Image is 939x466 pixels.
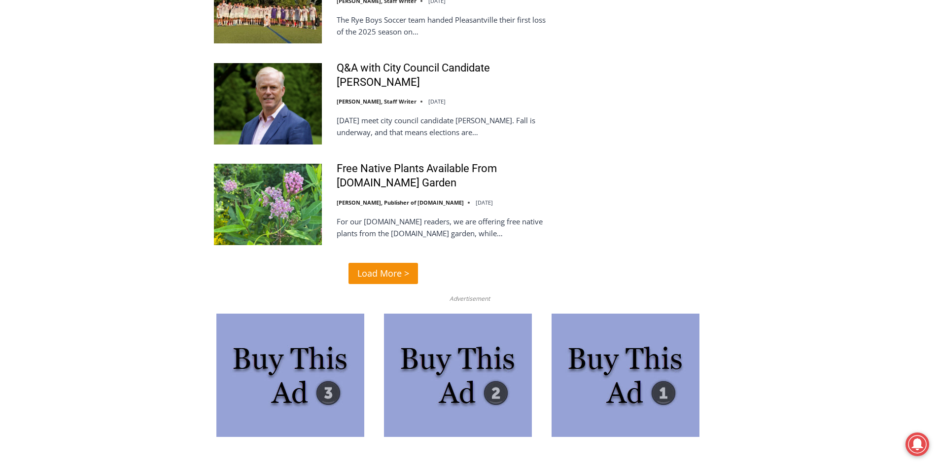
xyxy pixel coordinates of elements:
[0,98,147,123] a: [PERSON_NAME] Read Sanctuary Fall Fest: [DATE]
[337,215,553,239] p: For our [DOMAIN_NAME] readers, we are offering free native plants from the [DOMAIN_NAME] garden, ...
[476,199,493,206] time: [DATE]
[357,266,409,281] span: Load More >
[337,114,553,138] p: [DATE] meet city council candidate [PERSON_NAME]. Fall is underway, and that means elections are…
[216,314,364,437] img: Buy This Ad
[384,314,532,437] img: Buy This Ad
[258,98,457,120] span: Intern @ [DOMAIN_NAME]
[104,29,140,81] div: Face Painting
[337,14,553,37] p: The Rye Boys Soccer team handed Pleasantville their first loss of the 2025 season on…
[348,263,418,284] a: Load More >
[337,61,553,89] a: Q&A with City Council Candidate [PERSON_NAME]
[428,98,446,105] time: [DATE]
[249,0,466,96] div: Apply Now <> summer and RHS senior internships available
[115,83,120,93] div: 6
[337,162,553,190] a: Free Native Plants Available From [DOMAIN_NAME] Garden
[104,83,108,93] div: 3
[337,98,417,105] a: [PERSON_NAME], Staff Writer
[214,63,322,144] img: Q&A with City Council Candidate James Ward
[214,164,322,245] img: Free Native Plants Available From MyRye.com Garden
[8,99,131,122] h4: [PERSON_NAME] Read Sanctuary Fall Fest: [DATE]
[552,314,699,437] img: Buy This Ad
[237,96,478,123] a: Intern @ [DOMAIN_NAME]
[440,294,500,303] span: Advertisement
[337,199,464,206] a: [PERSON_NAME], Publisher of [DOMAIN_NAME]
[110,83,113,93] div: /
